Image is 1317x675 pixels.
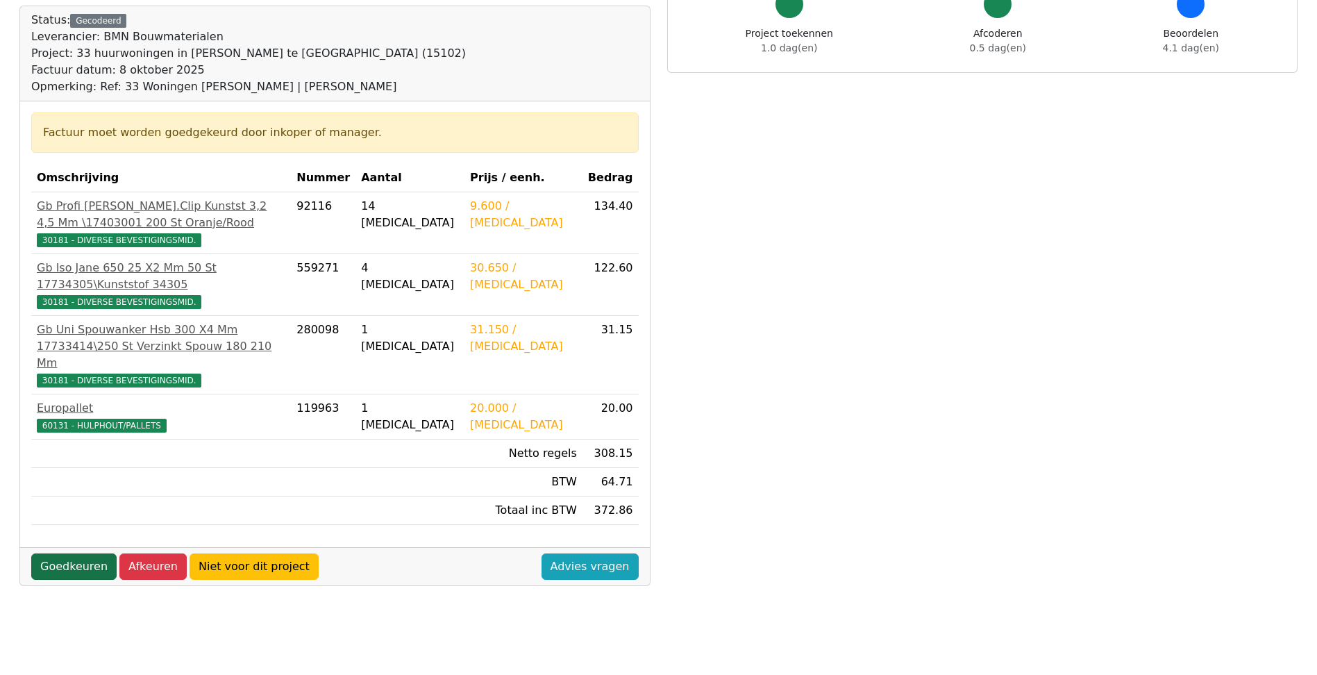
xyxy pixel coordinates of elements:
td: 134.40 [582,192,639,254]
div: 30.650 / [MEDICAL_DATA] [470,260,577,293]
td: 372.86 [582,497,639,525]
td: Netto regels [464,440,582,468]
div: Gb Profi [PERSON_NAME].Clip Kunstst 3,2 4,5 Mm \17403001 200 St Oranje/Rood [37,198,285,231]
div: Opmerking: Ref: 33 Woningen [PERSON_NAME] | [PERSON_NAME] [31,78,466,95]
div: Status: [31,12,466,95]
div: 14 [MEDICAL_DATA] [361,198,459,231]
th: Aantal [355,164,464,192]
a: Niet voor dit project [190,553,319,580]
span: 30181 - DIVERSE BEVESTIGINGSMID. [37,233,201,247]
th: Omschrijving [31,164,291,192]
div: Gb Iso Jane 650 25 X2 Mm 50 St 17734305\Kunststof 34305 [37,260,285,293]
div: Project toekennen [746,26,833,56]
div: Beoordelen [1163,26,1219,56]
span: 1.0 dag(en) [761,42,817,53]
span: 4.1 dag(en) [1163,42,1219,53]
div: Afcoderen [970,26,1026,56]
a: Europallet60131 - HULPHOUT/PALLETS [37,400,285,433]
td: 64.71 [582,468,639,497]
div: Factuur datum: 8 oktober 2025 [31,62,466,78]
div: Gb Uni Spouwanker Hsb 300 X4 Mm 17733414\250 St Verzinkt Spouw 180 210 Mm [37,322,285,372]
td: BTW [464,468,582,497]
div: Factuur moet worden goedgekeurd door inkoper of manager. [43,124,627,141]
div: Europallet [37,400,285,417]
div: 1 [MEDICAL_DATA] [361,400,459,433]
span: 0.5 dag(en) [970,42,1026,53]
th: Prijs / eenh. [464,164,582,192]
div: 31.150 / [MEDICAL_DATA] [470,322,577,355]
a: Goedkeuren [31,553,117,580]
td: 119963 [291,394,355,440]
td: 92116 [291,192,355,254]
td: 31.15 [582,316,639,394]
td: 280098 [291,316,355,394]
div: 9.600 / [MEDICAL_DATA] [470,198,577,231]
a: Advies vragen [542,553,639,580]
div: 20.000 / [MEDICAL_DATA] [470,400,577,433]
div: Project: 33 huurwoningen in [PERSON_NAME] te [GEOGRAPHIC_DATA] (15102) [31,45,466,62]
span: 60131 - HULPHOUT/PALLETS [37,419,167,433]
span: 30181 - DIVERSE BEVESTIGINGSMID. [37,295,201,309]
a: Afkeuren [119,553,187,580]
div: 1 [MEDICAL_DATA] [361,322,459,355]
div: 4 [MEDICAL_DATA] [361,260,459,293]
td: Totaal inc BTW [464,497,582,525]
td: 20.00 [582,394,639,440]
td: 559271 [291,254,355,316]
th: Nummer [291,164,355,192]
td: 122.60 [582,254,639,316]
th: Bedrag [582,164,639,192]
td: 308.15 [582,440,639,468]
div: Gecodeerd [70,14,126,28]
a: Gb Uni Spouwanker Hsb 300 X4 Mm 17733414\250 St Verzinkt Spouw 180 210 Mm30181 - DIVERSE BEVESTIG... [37,322,285,388]
span: 30181 - DIVERSE BEVESTIGINGSMID. [37,374,201,387]
div: Leverancier: BMN Bouwmaterialen [31,28,466,45]
a: Gb Profi [PERSON_NAME].Clip Kunstst 3,2 4,5 Mm \17403001 200 St Oranje/Rood30181 - DIVERSE BEVEST... [37,198,285,248]
a: Gb Iso Jane 650 25 X2 Mm 50 St 17734305\Kunststof 3430530181 - DIVERSE BEVESTIGINGSMID. [37,260,285,310]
